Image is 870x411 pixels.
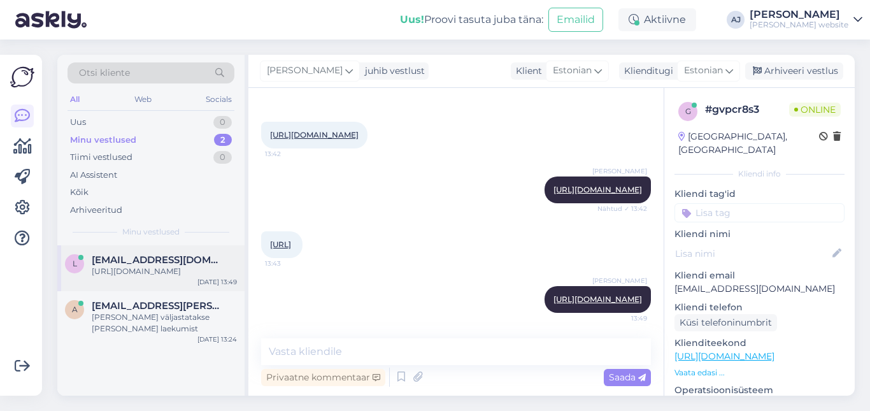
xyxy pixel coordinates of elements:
p: Kliendi tag'id [674,187,845,201]
span: Otsi kliente [79,66,130,80]
img: Askly Logo [10,65,34,89]
div: [URL][DOMAIN_NAME] [92,266,237,277]
div: Kõik [70,186,89,199]
div: Aktiivne [618,8,696,31]
div: Uus [70,116,86,129]
div: Web [132,91,154,108]
input: Lisa nimi [675,247,830,261]
p: [EMAIL_ADDRESS][DOMAIN_NAME] [674,282,845,296]
a: [URL][DOMAIN_NAME] [674,350,774,362]
span: Nähtud ✓ 13:42 [597,204,647,213]
div: Klienditugi [619,64,673,78]
p: Klienditeekond [674,336,845,350]
span: Estonian [553,64,592,78]
a: [PERSON_NAME][PERSON_NAME] website [750,10,862,30]
p: Operatsioonisüsteem [674,384,845,397]
div: Arhiveeri vestlus [745,62,843,80]
span: g [685,106,691,116]
div: [PERSON_NAME] [750,10,848,20]
a: [URL][DOMAIN_NAME] [553,185,642,194]
span: 13:43 [265,259,313,268]
input: Lisa tag [674,203,845,222]
span: 13:42 [265,149,313,159]
div: Proovi tasuta juba täna: [400,12,543,27]
div: [PERSON_NAME] väljastatakse [PERSON_NAME] laekumist [92,312,237,335]
a: [URL] [270,240,291,249]
span: [PERSON_NAME] [592,276,647,285]
div: Klient [511,64,542,78]
div: All [68,91,82,108]
a: [URL][DOMAIN_NAME] [553,294,642,304]
div: AJ [727,11,745,29]
p: Kliendi telefon [674,301,845,314]
span: Online [789,103,841,117]
div: Tiimi vestlused [70,151,132,164]
p: Kliendi email [674,269,845,282]
div: [DATE] 13:24 [197,335,237,344]
a: [URL][DOMAIN_NAME] [270,130,359,140]
span: a [72,305,78,314]
div: [DATE] 13:49 [197,277,237,287]
div: [PERSON_NAME] website [750,20,848,30]
span: [PERSON_NAME] [592,166,647,176]
div: AI Assistent [70,169,117,182]
div: 0 [213,116,232,129]
div: # gvpcr8s3 [705,102,789,117]
span: anton.kott@trev2.ee [92,300,224,312]
div: Küsi telefoninumbrit [674,314,777,331]
div: juhib vestlust [360,64,425,78]
span: [PERSON_NAME] [267,64,343,78]
div: 0 [213,151,232,164]
p: Kliendi nimi [674,227,845,241]
p: Vaata edasi ... [674,367,845,379]
span: 13:49 [599,314,647,323]
span: Estonian [684,64,723,78]
span: Saada [609,371,646,383]
span: luc@mail.org [92,254,224,266]
span: Minu vestlused [122,226,180,238]
b: Uus! [400,13,424,25]
button: Emailid [548,8,603,32]
div: Minu vestlused [70,134,136,147]
div: Arhiveeritud [70,204,122,217]
div: Socials [203,91,234,108]
div: Privaatne kommentaar [261,369,385,386]
span: l [73,259,77,268]
div: [GEOGRAPHIC_DATA], [GEOGRAPHIC_DATA] [678,130,819,157]
div: Kliendi info [674,168,845,180]
div: 2 [214,134,232,147]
